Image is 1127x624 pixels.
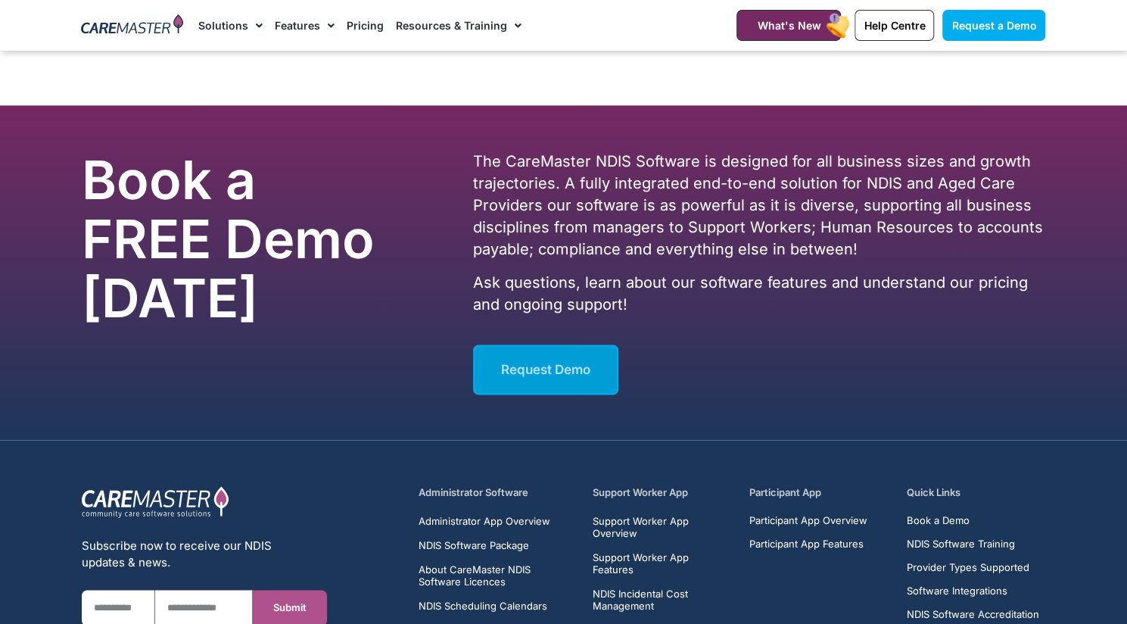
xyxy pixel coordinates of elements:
a: Participant App Features [749,538,867,550]
span: Book a Demo [906,515,969,526]
span: Provider Types Supported [906,562,1029,573]
h2: Book a FREE Demo [DATE] [82,151,395,328]
span: NDIS Software Package [419,539,529,551]
a: Administrator App Overview [419,515,575,527]
span: Request a Demo [951,19,1036,32]
h5: Support Worker App [593,485,732,500]
p: The CareMaster NDIS Software is designed for all business sizes and growth trajectories. A fully ... [473,151,1045,261]
a: What's New [736,10,841,41]
a: NDIS Scheduling Calendars [419,600,575,612]
a: Support Worker App Features [593,551,732,576]
a: Participant App Overview [749,515,867,526]
a: NDIS Software Accreditation [906,609,1038,620]
span: Administrator App Overview [419,515,550,527]
a: NDIS Software Training [906,538,1038,550]
h5: Administrator Software [419,485,575,500]
span: Participant App Features [749,538,864,550]
a: Request Demo [473,345,618,395]
span: Submit [273,602,307,613]
a: Help Centre [855,10,934,41]
a: Support Worker App Overview [593,515,732,539]
img: CareMaster Logo Part [82,485,229,519]
a: NDIS Incidental Cost Management [593,588,732,612]
a: NDIS Software Package [419,539,575,551]
span: Help Centre [864,19,925,32]
a: About CareMaster NDIS Software Licences [419,563,575,588]
p: Ask questions, learn about our software features and understand our pricing and ongoing support! [473,272,1045,316]
a: Request a Demo [942,10,1045,41]
h5: Participant App [749,485,889,500]
a: Book a Demo [906,515,1038,526]
span: NDIS Scheduling Calendars [419,600,547,612]
h5: Quick Links [906,485,1045,500]
a: Provider Types Supported [906,562,1038,573]
span: What's New [757,19,820,32]
img: CareMaster Logo [81,14,183,37]
a: Software Integrations [906,585,1038,597]
div: Subscribe now to receive our NDIS updates & news. [82,538,327,571]
span: Request Demo [501,362,590,377]
span: NDIS Software Training [906,538,1014,550]
span: Software Integrations [906,585,1007,597]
